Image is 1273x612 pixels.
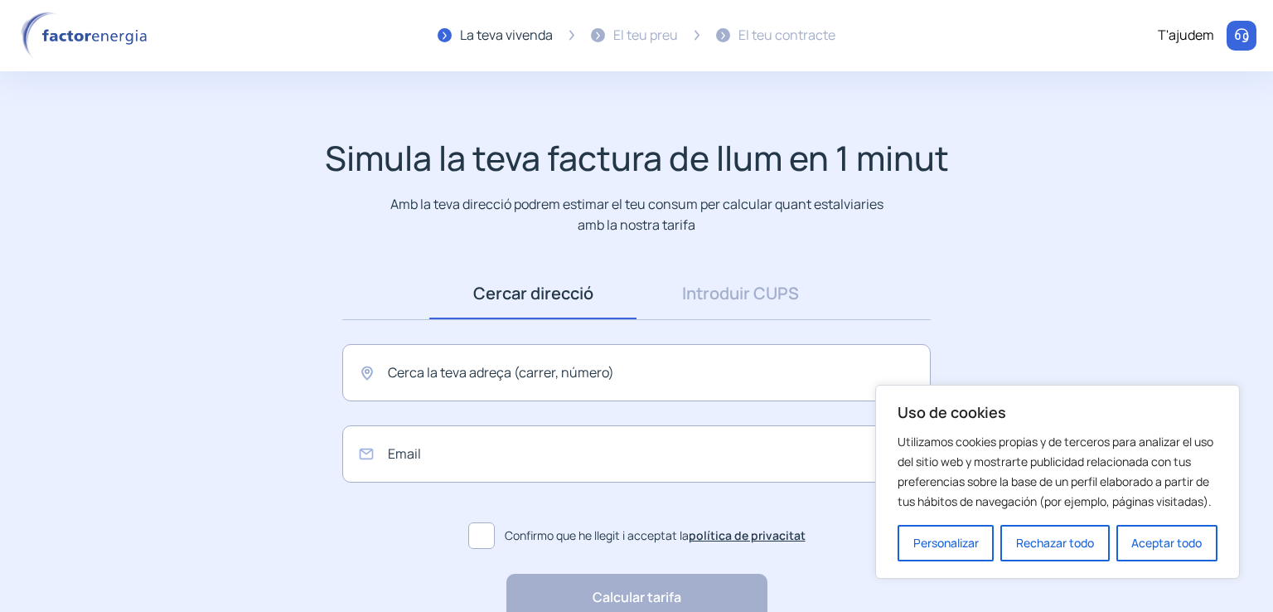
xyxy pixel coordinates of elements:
p: Amb la teva direcció podrem estimar el teu consum per calcular quant estalviaries amb la nostra t... [387,194,887,235]
div: La teva vivenda [460,25,553,46]
button: Personalizar [898,525,994,561]
div: T'ajudem [1158,25,1214,46]
div: El teu contracte [738,25,835,46]
h1: Simula la teva factura de llum en 1 minut [325,138,949,178]
p: Utilizamos cookies propias y de terceros para analizar el uso del sitio web y mostrarte publicida... [898,432,1217,512]
a: política de privacitat [689,527,806,543]
button: Rechazar todo [1000,525,1109,561]
span: Confirmo que he llegit i acceptat la [505,527,806,545]
img: llamar [1233,27,1250,44]
a: Cercar direcció [429,268,636,319]
a: Introduir CUPS [636,268,844,319]
button: Aceptar todo [1116,525,1217,561]
img: logo factor [17,12,157,60]
div: Uso de cookies [875,385,1240,579]
p: Uso de cookies [898,402,1217,422]
div: El teu preu [613,25,678,46]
